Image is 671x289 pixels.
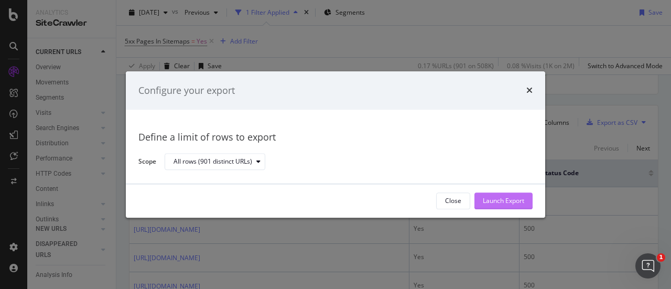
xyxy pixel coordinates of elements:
div: times [526,84,533,98]
div: All rows (901 distinct URLs) [174,159,252,165]
div: Close [445,197,461,206]
div: Configure your export [138,84,235,98]
div: Launch Export [483,197,524,206]
div: Define a limit of rows to export [138,131,533,145]
button: Close [436,192,470,209]
button: Launch Export [474,192,533,209]
button: All rows (901 distinct URLs) [165,154,265,170]
iframe: Intercom live chat [635,253,661,279]
label: Scope [138,157,156,168]
span: 1 [657,253,665,262]
div: modal [126,71,545,218]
